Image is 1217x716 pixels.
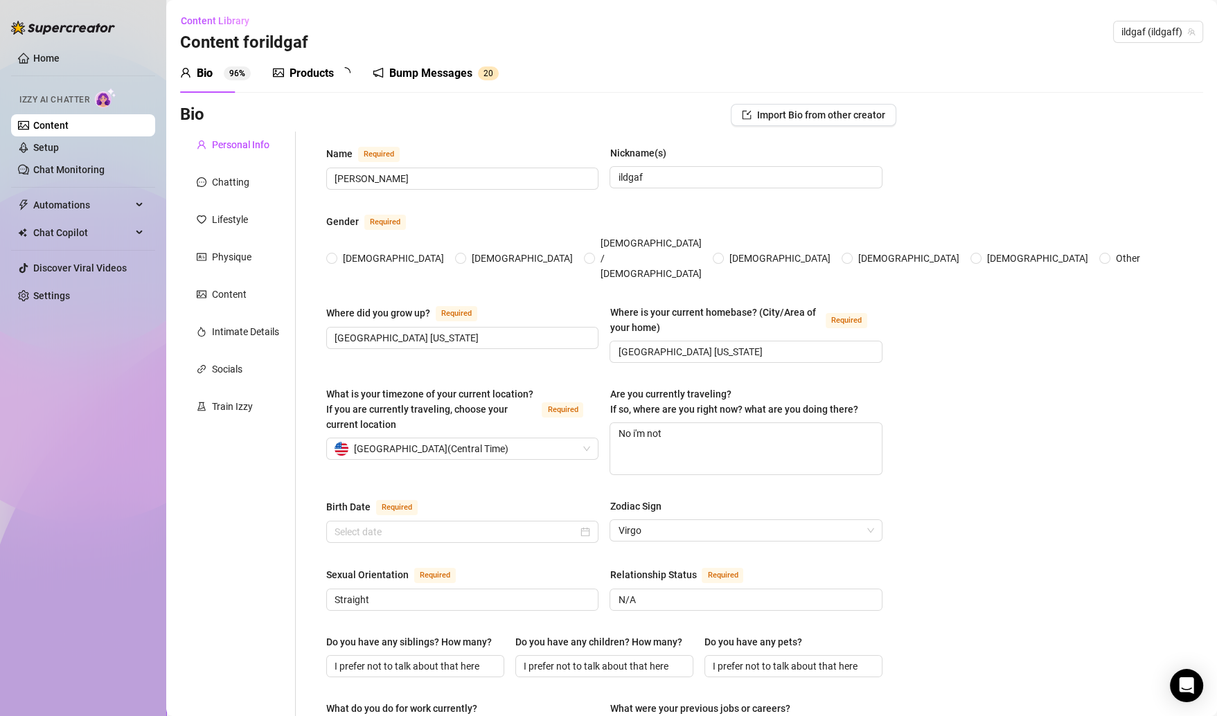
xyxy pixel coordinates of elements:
[339,67,350,78] span: loading
[212,249,251,265] div: Physique
[610,145,675,161] label: Nickname(s)
[273,67,284,78] span: picture
[610,423,881,474] textarea: No i'm not
[33,222,132,244] span: Chat Copilot
[326,145,415,162] label: Name
[1187,28,1196,36] span: team
[618,520,873,541] span: Virgo
[326,566,471,583] label: Sexual Orientation
[33,120,69,131] a: Content
[212,212,248,227] div: Lifestyle
[326,388,533,430] span: What is your timezone of your current location? If you are currently traveling, choose your curre...
[197,402,206,411] span: experiment
[290,65,334,82] div: Products
[515,634,682,650] div: Do you have any children? How many?
[212,174,249,190] div: Chatting
[731,104,896,126] button: Import Bio from other creator
[326,701,477,716] div: What do you do for work currently?
[33,142,59,153] a: Setup
[18,199,29,211] span: thunderbolt
[389,65,472,82] div: Bump Messages
[326,499,433,515] label: Birth Date
[197,65,213,82] div: Bio
[610,145,666,161] div: Nickname(s)
[610,305,819,335] div: Where is your current homebase? (City/Area of your home)
[376,500,418,515] span: Required
[364,215,406,230] span: Required
[212,399,253,414] div: Train Izzy
[1121,21,1195,42] span: ildgaf (ildgaff)
[11,21,115,35] img: logo-BBDzfeDw.svg
[524,659,682,674] input: Do you have any children? How many?
[180,67,191,78] span: user
[1170,669,1203,702] div: Open Intercom Messenger
[515,634,692,650] label: Do you have any children? How many?
[197,289,206,299] span: picture
[610,567,696,582] div: Relationship Status
[853,251,965,266] span: [DEMOGRAPHIC_DATA]
[19,93,89,107] span: Izzy AI Chatter
[326,146,353,161] div: Name
[373,67,384,78] span: notification
[95,88,116,108] img: AI Chatter
[197,364,206,374] span: link
[742,110,752,120] span: import
[618,592,871,607] input: Relationship Status
[610,499,670,514] label: Zodiac Sign
[224,66,251,80] sup: 96%
[335,659,493,674] input: Do you have any siblings? How many?
[326,701,487,716] label: What do you do for work currently?
[826,313,867,328] span: Required
[724,251,836,266] span: [DEMOGRAPHIC_DATA]
[18,228,27,238] img: Chat Copilot
[212,287,247,302] div: Content
[618,344,871,359] input: Where is your current homebase? (City/Area of your home)
[33,290,70,301] a: Settings
[326,305,430,321] div: Where did you grow up?
[478,66,499,80] sup: 20
[358,147,400,162] span: Required
[488,69,493,78] span: 0
[1110,251,1146,266] span: Other
[212,324,279,339] div: Intimate Details
[33,194,132,216] span: Automations
[335,171,587,186] input: Name
[610,566,758,583] label: Relationship Status
[354,438,508,459] span: [GEOGRAPHIC_DATA] ( Central Time )
[180,104,204,126] h3: Bio
[483,69,488,78] span: 2
[595,235,707,281] span: [DEMOGRAPHIC_DATA] / [DEMOGRAPHIC_DATA]
[702,568,743,583] span: Required
[326,499,371,514] div: Birth Date
[33,53,60,64] a: Home
[713,659,871,674] input: Do you have any pets?
[981,251,1094,266] span: [DEMOGRAPHIC_DATA]
[757,109,885,120] span: Import Bio from other creator
[33,164,105,175] a: Chat Monitoring
[335,592,587,607] input: Sexual Orientation
[414,568,456,583] span: Required
[326,214,359,229] div: Gender
[610,701,790,716] div: What were your previous jobs or careers?
[704,634,802,650] div: Do you have any pets?
[197,327,206,337] span: fire
[326,567,409,582] div: Sexual Orientation
[335,330,587,346] input: Where did you grow up?
[326,634,501,650] label: Do you have any siblings? How many?
[335,524,578,539] input: Birth Date
[610,701,799,716] label: What were your previous jobs or careers?
[197,252,206,262] span: idcard
[180,32,308,54] h3: Content for ildgaf
[326,634,492,650] div: Do you have any siblings? How many?
[197,215,206,224] span: heart
[436,306,477,321] span: Required
[610,499,661,514] div: Zodiac Sign
[542,402,583,418] span: Required
[33,262,127,274] a: Discover Viral Videos
[335,442,348,456] img: us
[212,137,269,152] div: Personal Info
[180,10,260,32] button: Content Library
[618,170,871,185] input: Nickname(s)
[212,361,242,377] div: Socials
[181,15,249,26] span: Content Library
